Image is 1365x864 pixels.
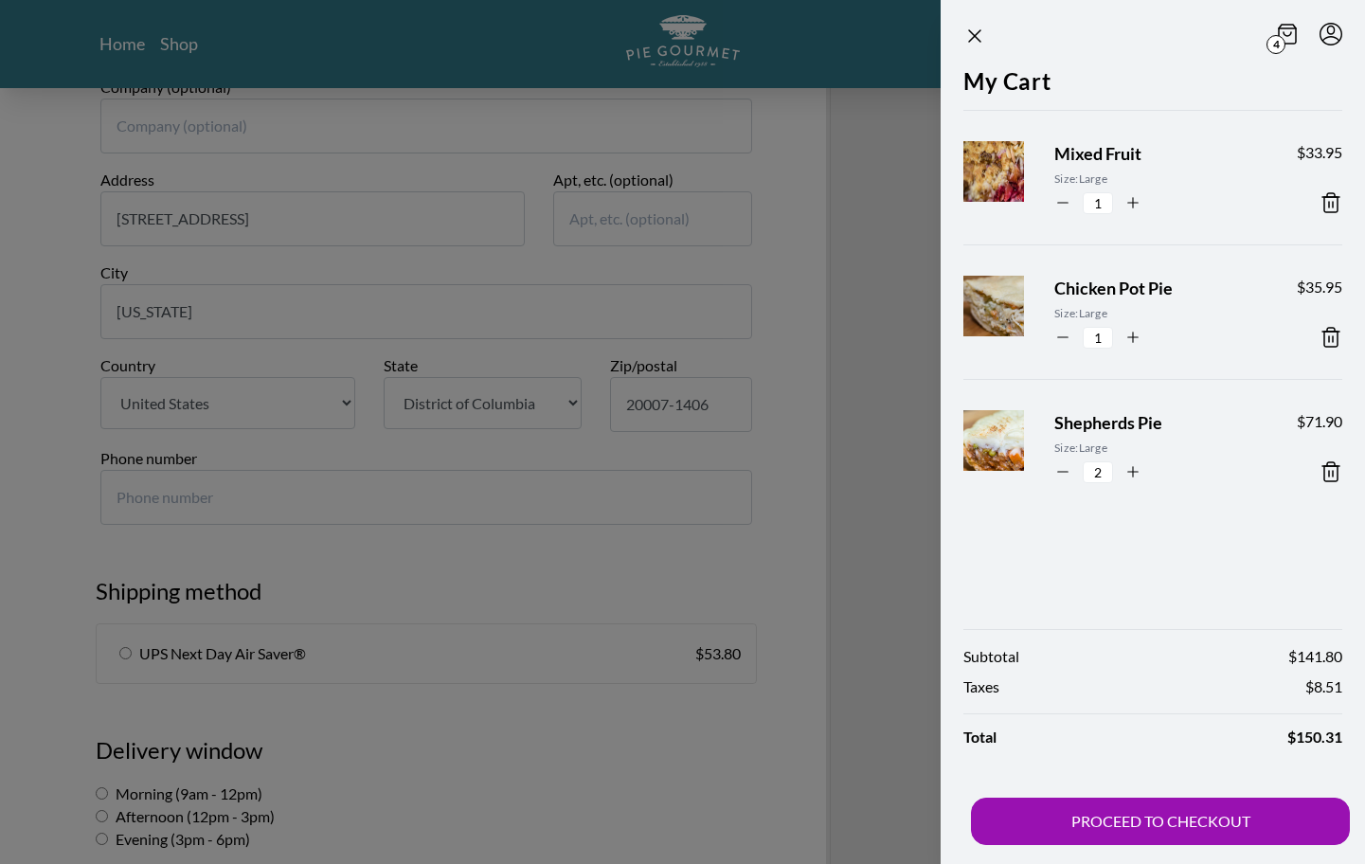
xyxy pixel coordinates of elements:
button: Close panel [963,25,986,47]
img: Product Image [954,258,1069,373]
span: Mixed Fruit [1054,141,1266,167]
span: $ 33.95 [1297,141,1342,164]
span: Total [963,726,997,748]
button: Menu [1320,23,1342,45]
span: Chicken Pot Pie [1054,276,1266,301]
img: Product Image [954,123,1069,239]
span: Size: Large [1054,171,1266,188]
span: $ 71.90 [1297,410,1342,433]
button: PROCEED TO CHECKOUT [971,798,1350,845]
span: Size: Large [1054,305,1266,322]
span: $ 35.95 [1297,276,1342,298]
span: Taxes [963,675,999,698]
span: $ 141.80 [1288,645,1342,668]
span: 4 [1266,35,1285,54]
span: Size: Large [1054,440,1266,457]
span: $ 8.51 [1305,675,1342,698]
span: Subtotal [963,645,1019,668]
img: Product Image [954,392,1069,508]
span: $ 150.31 [1287,726,1342,748]
span: Shepherds Pie [1054,410,1266,436]
h2: My Cart [963,64,1342,110]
